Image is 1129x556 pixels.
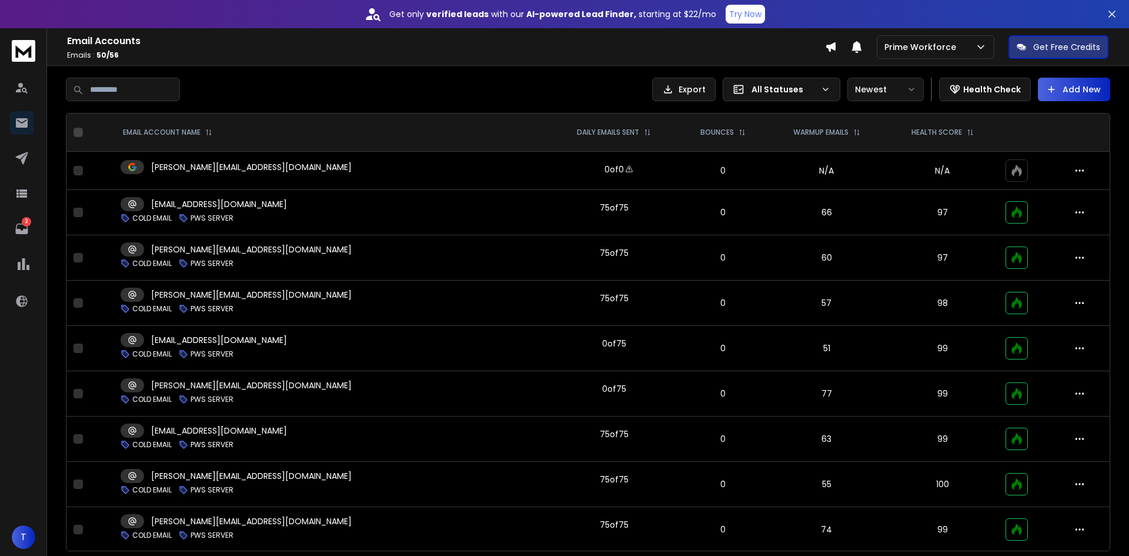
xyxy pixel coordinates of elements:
div: EMAIL ACCOUNT NAME [123,128,212,137]
strong: AI-powered Lead Finder, [526,8,636,20]
button: Export [652,78,716,101]
p: 0 [686,165,760,177]
p: 0 [686,433,760,445]
img: logo [12,40,35,62]
span: 50 / 56 [96,50,119,60]
button: Newest [847,78,924,101]
div: 75 of 75 [600,474,629,485]
p: Get Free Credits [1033,41,1100,53]
td: 60 [767,235,886,281]
a: 2 [10,217,34,241]
td: 99 [886,326,998,371]
p: Emails : [67,51,825,60]
p: PWS SERVER [191,485,233,495]
p: [EMAIL_ADDRESS][DOMAIN_NAME] [151,425,287,437]
td: 77 [767,371,886,417]
button: T [12,525,35,549]
button: Try Now [726,5,765,24]
div: 75 of 75 [600,247,629,259]
div: 75 of 75 [600,202,629,214]
p: WARMUP EMAILS [793,128,849,137]
div: 0 of 75 [602,383,626,395]
div: 75 of 75 [600,519,629,531]
p: Try Now [729,8,761,20]
p: HEALTH SCORE [911,128,962,137]
p: [PERSON_NAME][EMAIL_ADDRESS][DOMAIN_NAME] [151,379,352,391]
p: COLD EMAIL [132,349,172,359]
div: 0 of 0 [604,164,624,175]
h1: Email Accounts [67,34,825,48]
p: [PERSON_NAME][EMAIL_ADDRESS][DOMAIN_NAME] [151,470,352,482]
p: COLD EMAIL [132,440,172,450]
p: [PERSON_NAME][EMAIL_ADDRESS][DOMAIN_NAME] [151,161,352,173]
p: COLD EMAIL [132,531,172,540]
p: 0 [686,252,760,264]
p: DAILY EMAILS SENT [577,128,639,137]
strong: verified leads [426,8,489,20]
p: PWS SERVER [191,395,233,404]
p: 0 [686,524,760,535]
p: COLD EMAIL [132,485,172,495]
p: PWS SERVER [191,214,233,223]
div: 75 of 75 [600,428,629,440]
td: 74 [767,507,886,552]
p: Prime Workforce [884,41,961,53]
p: 2 [22,217,31,227]
p: PWS SERVER [191,304,233,314]
p: PWS SERVER [191,531,233,540]
td: 99 [886,507,998,552]
td: 55 [767,462,886,507]
div: 0 of 75 [602,338,626,349]
td: 99 [886,371,998,417]
button: Health Check [939,78,1031,101]
td: 63 [767,417,886,462]
p: 0 [686,388,760,399]
p: [PERSON_NAME][EMAIL_ADDRESS][DOMAIN_NAME] [151,289,352,301]
p: N/A [893,165,991,177]
td: 66 [767,190,886,235]
p: [EMAIL_ADDRESS][DOMAIN_NAME] [151,198,287,210]
p: COLD EMAIL [132,214,172,223]
p: 0 [686,342,760,354]
p: COLD EMAIL [132,395,172,404]
p: 0 [686,207,760,218]
td: 51 [767,326,886,371]
p: 0 [686,297,760,309]
p: PWS SERVER [191,349,233,359]
p: PWS SERVER [191,259,233,268]
td: 97 [886,190,998,235]
p: COLD EMAIL [132,259,172,268]
p: PWS SERVER [191,440,233,450]
td: 57 [767,281,886,326]
p: [PERSON_NAME][EMAIL_ADDRESS][DOMAIN_NAME] [151,515,352,527]
button: Get Free Credits [1008,35,1108,59]
p: Get only with our starting at $22/mo [389,8,716,20]
p: Health Check [963,84,1021,95]
p: COLD EMAIL [132,304,172,314]
div: 75 of 75 [600,292,629,304]
p: All Statuses [751,84,816,95]
p: [EMAIL_ADDRESS][DOMAIN_NAME] [151,334,287,346]
p: 0 [686,478,760,490]
button: Add New [1038,78,1110,101]
p: [PERSON_NAME][EMAIL_ADDRESS][DOMAIN_NAME] [151,244,352,255]
p: BOUNCES [700,128,734,137]
td: 97 [886,235,998,281]
td: 100 [886,462,998,507]
td: 99 [886,417,998,462]
td: 98 [886,281,998,326]
td: N/A [767,152,886,190]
